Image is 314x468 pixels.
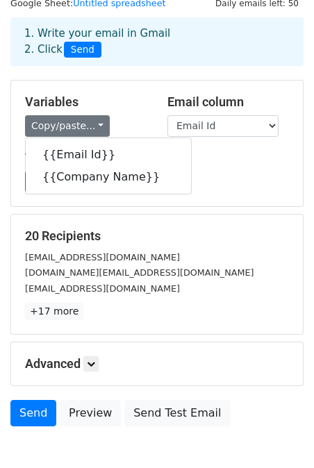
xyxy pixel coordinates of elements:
small: [EMAIL_ADDRESS][DOMAIN_NAME] [25,252,180,262]
span: Send [64,42,101,58]
a: {{Email Id}} [26,144,191,166]
div: 1. Write your email in Gmail 2. Click [14,26,300,58]
h5: Email column [167,94,289,110]
small: [EMAIL_ADDRESS][DOMAIN_NAME] [25,283,180,294]
h5: Advanced [25,356,289,371]
h5: Variables [25,94,147,110]
a: Send [10,400,56,426]
a: {{Company Name}} [26,166,191,188]
a: +17 more [25,303,83,320]
small: [DOMAIN_NAME][EMAIL_ADDRESS][DOMAIN_NAME] [25,267,254,278]
h5: 20 Recipients [25,228,289,244]
a: Copy/paste... [25,115,110,137]
a: Preview [60,400,121,426]
a: Send Test Email [124,400,230,426]
iframe: Chat Widget [245,401,314,468]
